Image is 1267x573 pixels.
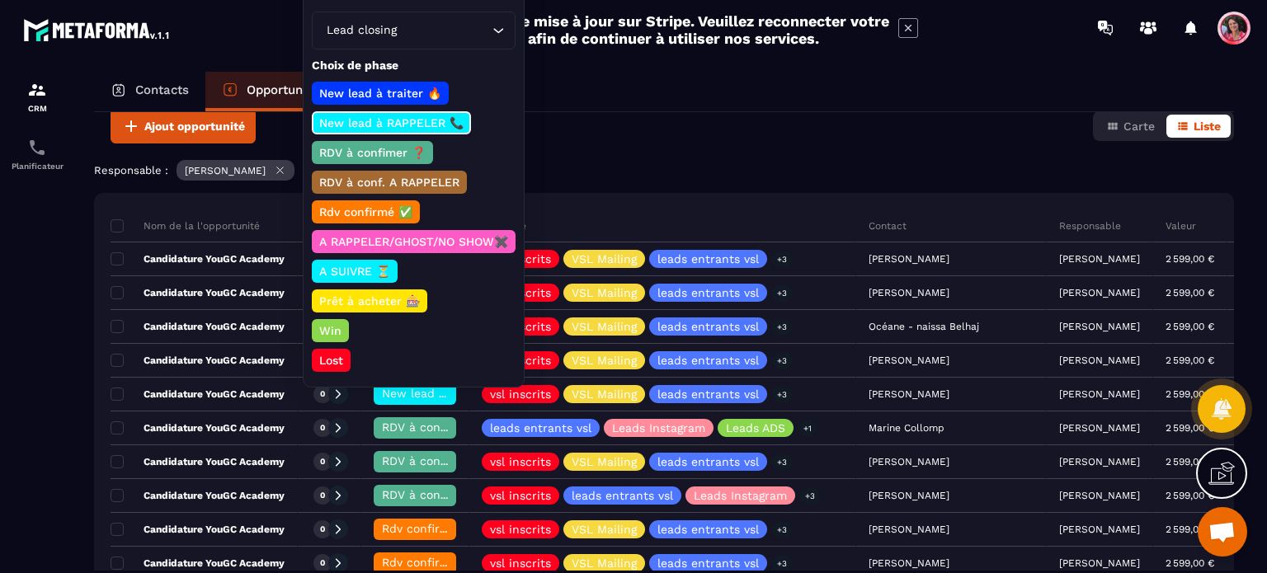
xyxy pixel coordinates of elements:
[320,490,325,501] p: 0
[1166,524,1214,535] p: 2 599,00 €
[1059,490,1140,501] p: [PERSON_NAME]
[4,68,70,125] a: formationformationCRM
[1059,355,1140,366] p: [PERSON_NAME]
[771,555,793,572] p: +3
[657,557,759,569] p: leads entrants vsl
[1198,507,1247,557] div: Ouvrir le chat
[1096,115,1165,138] button: Carte
[111,455,285,468] p: Candidature YouGC Academy
[111,252,285,265] p: Candidature YouGC Academy
[317,204,415,220] p: Rdv confirmé ✅
[205,72,341,111] a: Opportunités
[111,286,285,299] p: Candidature YouGC Academy
[657,456,759,467] p: leads entrants vsl
[572,456,637,467] p: VSL Mailing
[317,233,511,250] p: A RAPPELER/GHOST/NO SHOW✖️
[572,287,637,298] p: VSL Mailing
[400,21,488,40] input: Search for option
[312,58,516,73] p: Choix de phase
[572,557,637,569] p: VSL Mailing
[111,489,285,502] p: Candidature YouGC Academy
[490,422,591,434] p: leads entrants vsl
[317,293,422,309] p: Prêt à acheter 🎰
[349,12,890,47] h2: Nous avons effectué une mise à jour sur Stripe. Veuillez reconnecter votre compte Stripe afin de ...
[798,420,817,437] p: +1
[490,388,551,400] p: vsl inscrits
[111,421,285,434] p: Candidature YouGC Academy
[111,219,260,232] p: Nom de la l'opportunité
[4,104,70,113] p: CRM
[382,488,488,501] span: RDV à confimer ❓
[572,388,637,400] p: VSL Mailing
[799,487,821,505] p: +3
[572,355,637,366] p: VSL Mailing
[657,287,759,298] p: leads entrants vsl
[94,164,168,176] p: Responsable :
[247,82,325,97] p: Opportunités
[869,219,907,232] p: Contact
[572,524,637,535] p: VSL Mailing
[1123,120,1155,133] span: Carte
[382,556,475,569] span: Rdv confirmé ✅
[312,12,516,49] div: Search for option
[490,557,551,569] p: vsl inscrits
[1166,456,1214,467] p: 2 599,00 €
[726,422,785,434] p: Leads ADS
[1166,557,1214,569] p: 2 599,00 €
[1166,287,1214,298] p: 2 599,00 €
[1059,388,1140,400] p: [PERSON_NAME]
[1166,321,1214,332] p: 2 599,00 €
[657,321,759,332] p: leads entrants vsl
[771,453,793,471] p: +3
[572,253,637,265] p: VSL Mailing
[771,352,793,369] p: +3
[1194,120,1221,133] span: Liste
[382,420,488,434] span: RDV à confimer ❓
[111,320,285,333] p: Candidature YouGC Academy
[572,490,673,501] p: leads entrants vsl
[320,422,325,434] p: 0
[1166,219,1196,232] p: Valeur
[382,387,526,400] span: New lead à RAPPELER 📞
[320,524,325,535] p: 0
[1166,388,1214,400] p: 2 599,00 €
[4,162,70,171] p: Planificateur
[317,263,393,279] p: A SUIVRE ⏳
[1059,219,1121,232] p: Responsable
[1166,422,1214,434] p: 2 599,00 €
[323,21,400,40] span: Lead closing
[317,352,346,369] p: Lost
[317,115,466,131] p: New lead à RAPPELER 📞
[694,490,787,501] p: Leads Instagram
[1166,355,1214,366] p: 2 599,00 €
[382,454,488,467] span: RDV à confimer ❓
[1166,490,1214,501] p: 2 599,00 €
[320,456,325,467] p: 0
[317,144,428,161] p: RDV à confimer ❓
[657,253,759,265] p: leads entrants vsl
[1059,321,1140,332] p: [PERSON_NAME]
[1059,422,1140,434] p: [PERSON_NAME]
[657,355,759,366] p: leads entrants vsl
[1059,287,1140,298] p: [PERSON_NAME]
[317,322,344,339] p: Win
[1059,253,1140,265] p: [PERSON_NAME]
[572,321,637,332] p: VSL Mailing
[490,456,551,467] p: vsl inscrits
[771,251,793,268] p: +3
[185,165,266,176] p: [PERSON_NAME]
[4,125,70,183] a: schedulerschedulerPlanificateur
[771,386,793,403] p: +3
[612,422,705,434] p: Leads Instagram
[490,490,551,501] p: vsl inscrits
[657,388,759,400] p: leads entrants vsl
[111,523,285,536] p: Candidature YouGC Academy
[317,174,462,190] p: RDV à conf. A RAPPELER
[144,118,245,134] span: Ajout opportunité
[1166,253,1214,265] p: 2 599,00 €
[382,522,475,535] span: Rdv confirmé ✅
[23,15,172,45] img: logo
[771,521,793,538] p: +3
[320,388,325,400] p: 0
[657,524,759,535] p: leads entrants vsl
